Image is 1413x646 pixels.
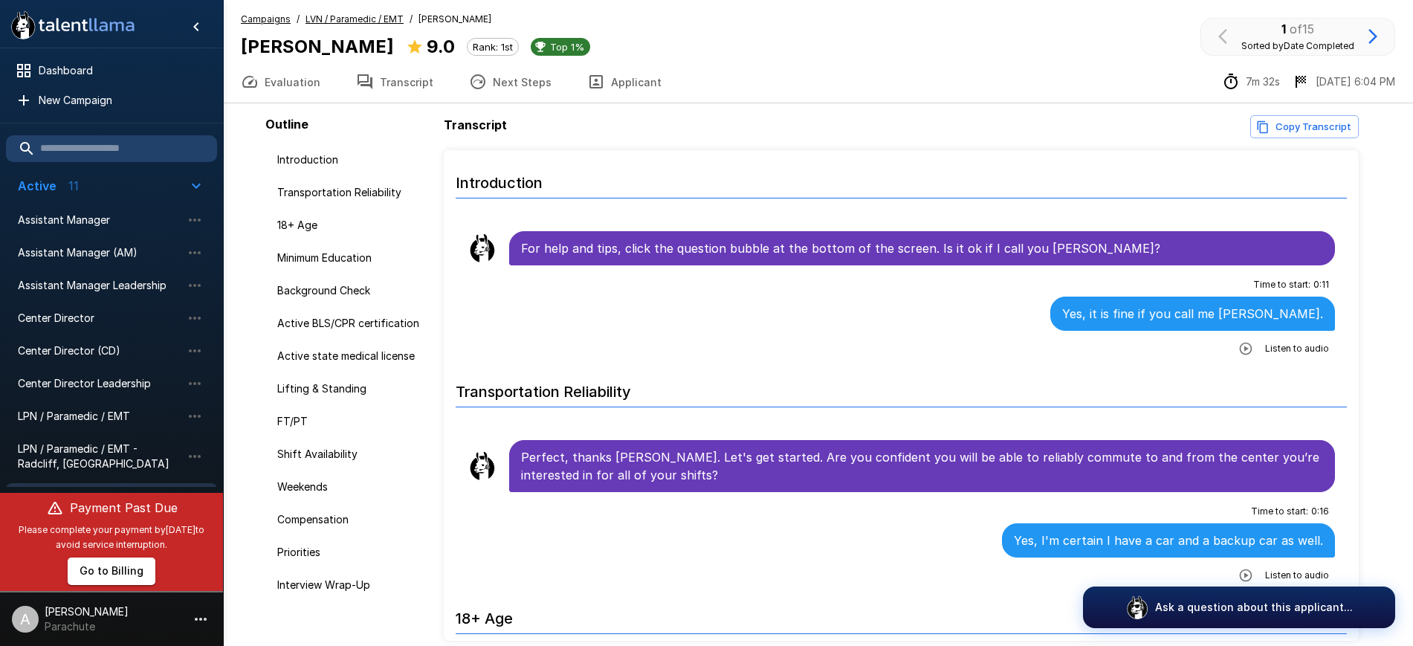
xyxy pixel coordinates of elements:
div: Interview Wrap-Up [265,572,438,598]
button: Copy transcript [1250,115,1359,138]
span: Priorities [277,545,426,560]
div: Active BLS/CPR certification [265,310,438,337]
p: Ask a question about this applicant... [1155,600,1353,615]
span: 0 : 16 [1311,504,1329,519]
u: Campaigns [241,13,291,25]
img: logo_glasses@2x.png [1125,595,1149,619]
span: Time to start : [1253,277,1310,292]
div: Weekends [265,474,438,500]
span: Shift Availability [277,447,426,462]
div: Background Check [265,277,438,304]
u: LVN / Paramedic / EMT [305,13,404,25]
p: [DATE] 6:04 PM [1316,74,1395,89]
span: Weekends [277,479,426,494]
span: Lifting & Standing [277,381,426,396]
b: Outline [265,117,308,132]
h6: Transportation Reliability [456,368,1348,407]
p: Yes, I'm certain I have a car and a backup car as well. [1014,532,1323,549]
span: Active BLS/CPR certification [277,316,426,331]
div: The date and time when the interview was completed [1292,73,1395,91]
b: [PERSON_NAME] [241,36,394,57]
span: of 15 [1290,22,1314,36]
p: Perfect, thanks [PERSON_NAME]. Let's get started. Are you confident you will be able to reliably ... [521,448,1324,484]
div: Shift Availability [265,441,438,468]
span: [PERSON_NAME] [418,12,491,27]
button: Evaluation [223,61,338,103]
div: Priorities [265,539,438,566]
div: Compensation [265,506,438,533]
button: Applicant [569,61,679,103]
span: / [410,12,413,27]
img: llama_clean.png [468,451,497,481]
p: Yes, it is fine if you call me [PERSON_NAME]. [1062,305,1323,323]
span: Top 1% [544,41,590,53]
span: Listen to audio [1265,568,1329,583]
div: Transportation Reliability [265,179,438,206]
span: / [297,12,300,27]
span: Interview Wrap-Up [277,578,426,592]
span: 18+ Age [277,218,426,233]
div: Active state medical license [265,343,438,369]
button: Transcript [338,61,451,103]
b: 9.0 [427,36,455,57]
span: Background Check [277,283,426,298]
button: Ask a question about this applicant... [1083,587,1395,628]
div: FT/PT [265,408,438,435]
div: 18+ Age [265,212,438,239]
span: Active state medical license [277,349,426,364]
b: Transcript [444,117,507,132]
button: Next Steps [451,61,569,103]
span: Rank: 1st [468,41,518,53]
span: Time to start : [1251,504,1308,519]
span: Sorted by Date Completed [1241,40,1354,51]
p: 7m 32s [1246,74,1280,89]
span: Minimum Education [277,251,426,265]
h6: 18+ Age [456,595,1348,634]
h6: Introduction [456,159,1348,198]
div: Introduction [265,146,438,173]
span: FT/PT [277,414,426,429]
div: The time between starting and completing the interview [1222,73,1280,91]
div: Minimum Education [265,245,438,271]
span: 0 : 11 [1313,277,1329,292]
p: For help and tips, click the question bubble at the bottom of the screen. Is it ok if I call you ... [521,239,1324,257]
span: Introduction [277,152,426,167]
b: 1 [1281,22,1286,36]
img: llama_clean.png [468,233,497,263]
span: Compensation [277,512,426,527]
span: Transportation Reliability [277,185,426,200]
div: Lifting & Standing [265,375,438,402]
span: Listen to audio [1265,341,1329,356]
